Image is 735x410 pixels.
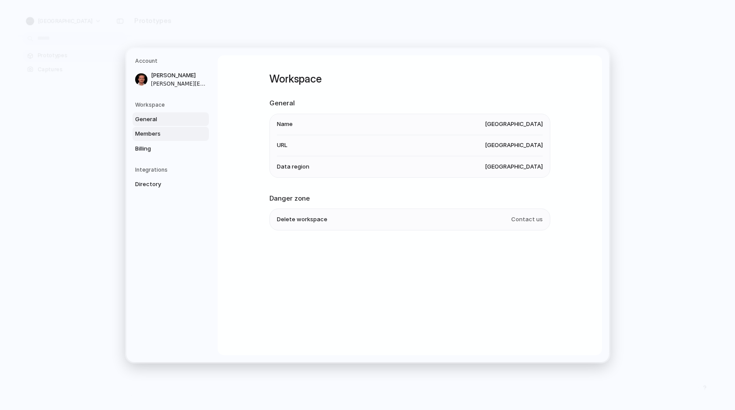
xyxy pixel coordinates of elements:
[277,120,293,129] span: Name
[135,166,209,174] h5: Integrations
[277,215,327,224] span: Delete workspace
[277,162,309,171] span: Data region
[277,141,287,150] span: URL
[135,180,191,189] span: Directory
[269,193,550,203] h2: Danger zone
[133,112,209,126] a: General
[269,98,550,108] h2: General
[485,120,543,129] span: [GEOGRAPHIC_DATA]
[135,129,191,138] span: Members
[133,141,209,155] a: Billing
[135,144,191,153] span: Billing
[135,57,209,65] h5: Account
[485,141,543,150] span: [GEOGRAPHIC_DATA]
[151,79,207,87] span: [PERSON_NAME][EMAIL_ADDRESS][DOMAIN_NAME]
[135,115,191,123] span: General
[485,162,543,171] span: [GEOGRAPHIC_DATA]
[269,71,550,87] h1: Workspace
[133,68,209,90] a: [PERSON_NAME][PERSON_NAME][EMAIL_ADDRESS][DOMAIN_NAME]
[151,71,207,80] span: [PERSON_NAME]
[133,177,209,191] a: Directory
[135,101,209,108] h5: Workspace
[133,127,209,141] a: Members
[511,215,543,224] span: Contact us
